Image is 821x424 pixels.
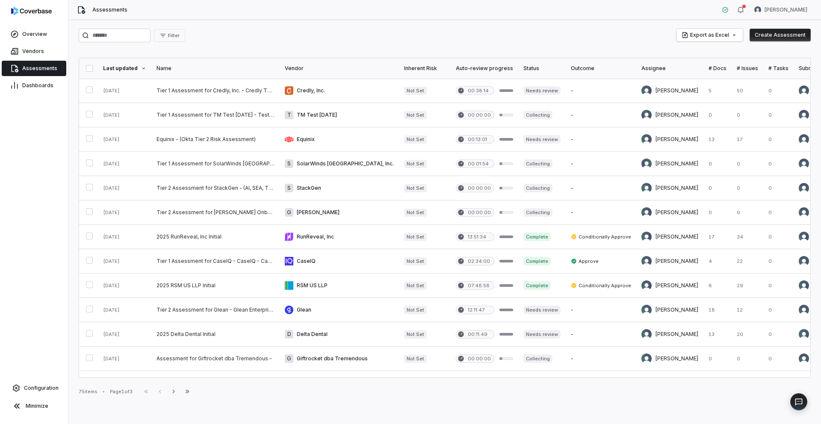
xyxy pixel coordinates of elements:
[566,200,636,225] td: -
[404,65,446,72] div: Inherent Risk
[79,389,97,395] div: 75 items
[641,183,652,193] img: Sayantan Bhattacherjee avatar
[22,48,44,55] span: Vendors
[799,305,809,315] img: Nic SvcAcct avatar
[641,305,652,315] img: Sayantan Bhattacherjee avatar
[456,65,513,72] div: Auto-review progress
[154,29,185,42] button: Filter
[22,65,57,72] span: Assessments
[799,134,809,144] img: Nic SvcAcct avatar
[799,110,809,120] img: Nic SvcAcct avatar
[103,65,146,72] div: Last updated
[11,7,52,15] img: logo-D7KZi-bG.svg
[765,6,807,13] span: [PERSON_NAME]
[2,78,66,93] a: Dashboards
[709,65,726,72] div: # Docs
[566,79,636,103] td: -
[799,353,809,364] img: Nic SvcAcct avatar
[799,85,809,96] img: Nic SvcAcct avatar
[566,371,636,395] td: -
[3,397,65,415] button: Minimize
[566,347,636,371] td: -
[641,256,652,266] img: Samuel Folarin avatar
[799,256,809,266] img: Nic SvcAcct avatar
[523,65,561,72] div: Status
[749,3,812,16] button: Samuel Folarin avatar[PERSON_NAME]
[24,385,59,392] span: Configuration
[22,31,47,38] span: Overview
[157,65,275,72] div: Name
[3,380,65,396] a: Configuration
[737,65,758,72] div: # Issues
[641,280,652,291] img: Samuel Folarin avatar
[754,6,761,13] img: Samuel Folarin avatar
[566,103,636,127] td: -
[641,232,652,242] img: Samuel Folarin avatar
[566,176,636,200] td: -
[110,389,133,395] div: Page 1 of 3
[168,32,180,39] span: Filter
[2,61,66,76] a: Assessments
[799,159,809,169] img: Nic SvcAcct avatar
[566,152,636,176] td: -
[676,29,743,41] button: Export as Excel
[799,329,809,339] img: Sayantan Bhattacherjee avatar
[799,183,809,193] img: Nic SvcAcct avatar
[2,44,66,59] a: Vendors
[641,65,698,72] div: Assignee
[750,29,811,41] button: Create Assessment
[285,65,394,72] div: Vendor
[641,134,652,144] img: Samuel Folarin avatar
[571,65,631,72] div: Outcome
[92,6,127,13] span: Assessments
[26,403,48,409] span: Minimize
[641,329,652,339] img: Sayantan Bhattacherjee avatar
[799,232,809,242] img: Samuel Folarin avatar
[22,82,53,89] span: Dashboards
[641,110,652,120] img: Tomo Majima avatar
[641,207,652,218] img: Samuel Folarin avatar
[566,127,636,152] td: -
[641,85,652,96] img: Samuel Folarin avatar
[641,159,652,169] img: Adeola Ajiginni avatar
[103,389,105,395] div: •
[566,298,636,322] td: -
[2,26,66,42] a: Overview
[566,322,636,347] td: -
[768,65,789,72] div: # Tasks
[641,353,652,364] img: Sayantan Bhattacherjee avatar
[799,280,809,291] img: Samuel Folarin avatar
[799,207,809,218] img: Nic SvcAcct avatar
